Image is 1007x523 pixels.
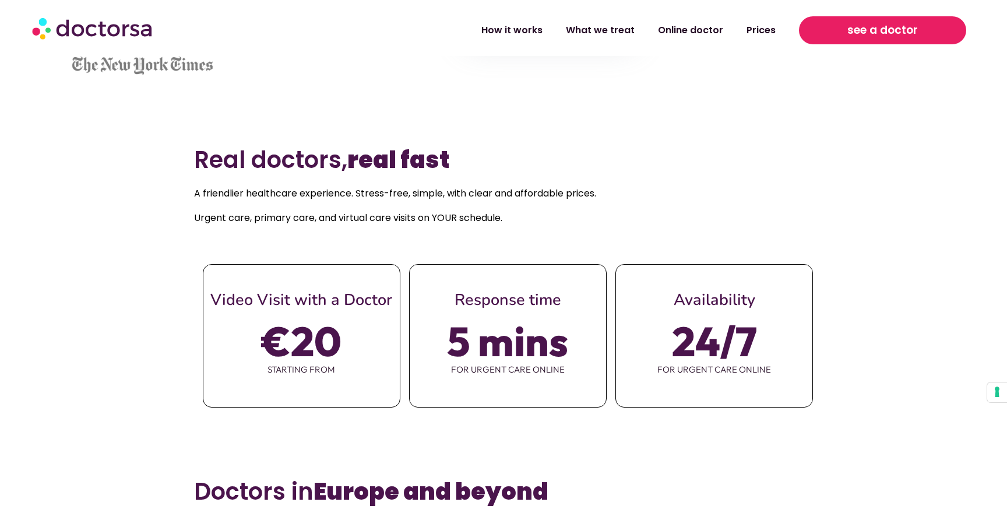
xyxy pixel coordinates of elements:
p: Urgent care, primary care, and virtual care visits on YOUR schedule. [194,210,814,226]
span: see a doctor [847,21,918,40]
nav: Menu [262,17,787,44]
span: €20 [262,325,341,357]
b: real fast [347,143,449,176]
a: Online doctor [646,17,735,44]
a: How it works [470,17,554,44]
span: for urgent care online [410,357,606,382]
span: starting from [203,357,400,382]
button: Your consent preferences for tracking technologies [987,382,1007,402]
span: 5 mins [447,325,568,357]
span: Video Visit with a Doctor [210,289,392,311]
a: Prices [735,17,787,44]
span: Availability [674,289,755,311]
span: 24/7 [672,325,757,357]
a: What we treat [554,17,646,44]
p: A friendlier healthcare experience. Stress-free, simple, with clear and affordable prices. [194,185,814,202]
h3: Doctors in [194,478,814,506]
h2: Real doctors, [194,146,814,174]
a: see a doctor [799,16,966,44]
b: Europe and beyond [314,475,548,508]
span: for urgent care online [616,357,812,382]
span: Response time [455,289,561,311]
